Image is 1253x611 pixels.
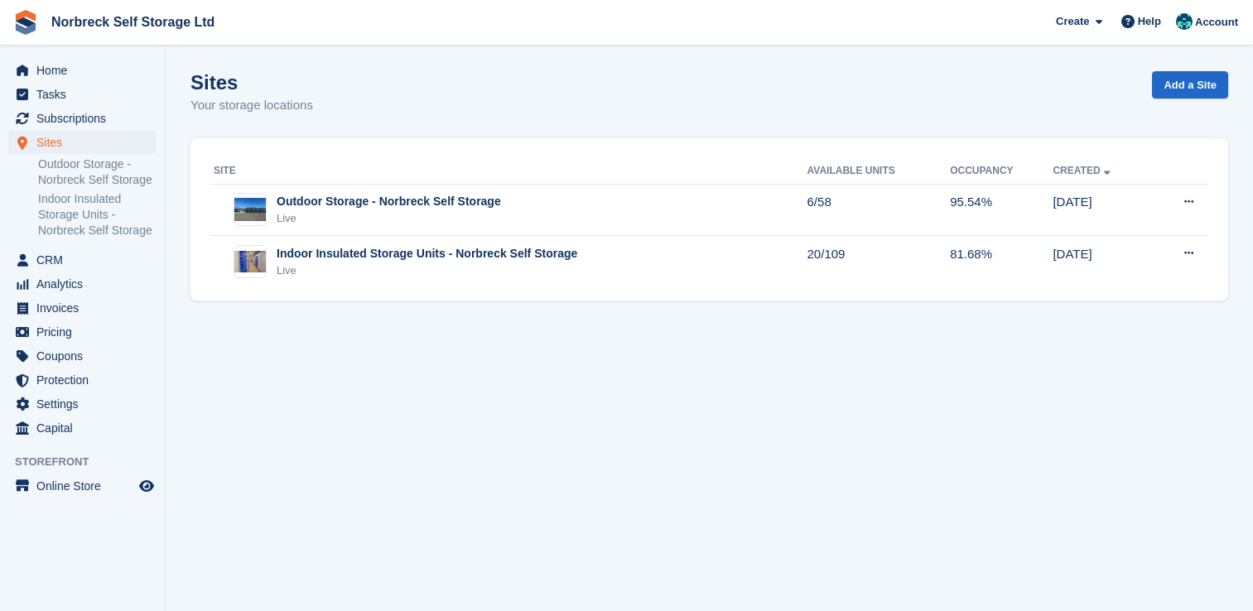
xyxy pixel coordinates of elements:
h1: Sites [190,71,313,94]
p: Your storage locations [190,96,313,115]
span: Invoices [36,296,136,320]
td: 6/58 [807,184,951,236]
span: Online Store [36,474,136,498]
a: menu [8,474,157,498]
a: Indoor Insulated Storage Units - Norbreck Self Storage [38,191,157,238]
td: 20/109 [807,236,951,287]
td: 95.54% [950,184,1053,236]
div: Live [277,262,577,279]
img: Image of Outdoor Storage - Norbreck Self Storage site [234,198,266,222]
img: Image of Indoor Insulated Storage Units - Norbreck Self Storage site [234,251,266,272]
th: Site [210,158,807,185]
span: Tasks [36,83,136,106]
a: menu [8,248,157,272]
span: Account [1195,14,1238,31]
a: menu [8,416,157,440]
span: Help [1138,13,1161,30]
span: CRM [36,248,136,272]
a: menu [8,368,157,392]
img: stora-icon-8386f47178a22dfd0bd8f6a31ec36ba5ce8667c1dd55bd0f319d3a0aa187defe.svg [13,10,38,35]
a: menu [8,392,157,416]
td: [DATE] [1053,236,1151,287]
a: Created [1053,165,1113,176]
span: Create [1056,13,1089,30]
a: menu [8,83,157,106]
span: Protection [36,368,136,392]
a: Outdoor Storage - Norbreck Self Storage [38,156,157,188]
div: Outdoor Storage - Norbreck Self Storage [277,193,501,210]
a: menu [8,344,157,368]
a: menu [8,296,157,320]
span: Subscriptions [36,107,136,130]
a: menu [8,59,157,82]
img: Sally King [1176,13,1193,30]
td: [DATE] [1053,184,1151,236]
span: Pricing [36,320,136,344]
span: Coupons [36,344,136,368]
a: Preview store [137,476,157,496]
span: Analytics [36,272,136,296]
div: Indoor Insulated Storage Units - Norbreck Self Storage [277,245,577,262]
span: Home [36,59,136,82]
div: Live [277,210,501,227]
a: Norbreck Self Storage Ltd [45,8,221,36]
th: Available Units [807,158,951,185]
a: menu [8,131,157,154]
span: Settings [36,392,136,416]
a: Add a Site [1152,71,1228,99]
a: menu [8,272,157,296]
a: menu [8,320,157,344]
a: menu [8,107,157,130]
span: Capital [36,416,136,440]
td: 81.68% [950,236,1053,287]
th: Occupancy [950,158,1053,185]
span: Storefront [15,454,165,470]
span: Sites [36,131,136,154]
